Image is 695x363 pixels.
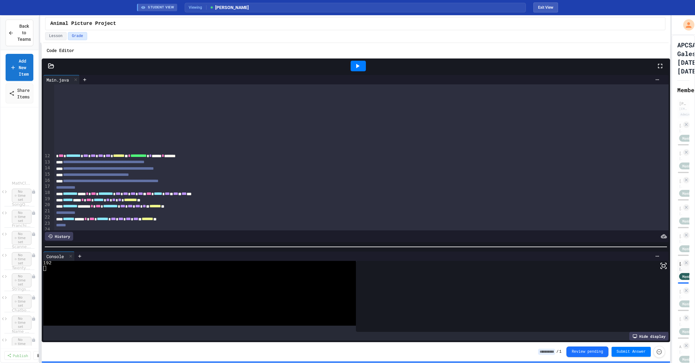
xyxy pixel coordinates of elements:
[148,5,174,10] span: STUDENT VIEW
[43,171,51,177] div: 15
[43,165,51,171] div: 14
[43,77,72,83] div: Main.java
[43,214,51,220] div: 22
[12,181,31,186] span: MathClassPractice
[556,349,559,354] span: /
[12,202,31,207] span: SongQuiz FRQ
[43,75,80,84] div: Main.java
[12,337,31,351] span: No time set
[679,112,691,117] div: Admin
[43,153,51,159] div: 12
[679,129,682,133] div: [EMAIL_ADDRESS][DOMAIN_NAME]
[17,23,31,43] span: Back to Teams
[679,184,682,189] div: [EMAIL_ADDRESS][DOMAIN_NAME]
[31,211,36,215] div: Unpublished
[559,349,561,354] span: 1
[12,189,31,203] span: No time set
[43,196,51,202] div: 19
[31,232,36,236] div: Unpublished
[679,205,682,211] div: [PERSON_NAME]
[6,83,33,103] a: Share Items
[43,253,67,260] div: Console
[31,253,36,257] div: Unpublished
[43,220,51,227] div: 23
[679,233,682,239] div: [PERSON_NAME]
[12,252,31,266] span: No time set
[43,177,51,184] div: 16
[653,346,665,358] button: Force resubmission of student's answer (Admin only)
[679,239,682,244] div: [EMAIL_ADDRESS][DOMAIN_NAME]
[12,210,31,224] span: No time set
[679,261,682,266] div: [PERSON_NAME]
[629,332,669,341] div: Hide display
[12,231,31,245] span: No time set
[679,289,682,294] div: [PERSON_NAME]
[679,101,688,106] div: [PERSON_NAME]
[31,295,36,300] div: Unpublished
[68,32,87,40] button: Grade
[12,316,31,330] span: No time set
[679,267,682,271] div: [EMAIL_ADDRESS][DOMAIN_NAME]
[33,351,58,360] a: Delete
[12,273,31,288] span: No time set
[31,317,36,321] div: Unpublished
[45,232,73,241] div: History
[12,223,31,229] span: Franchise Lab
[43,208,51,214] div: 21
[43,226,51,233] div: 24
[669,338,689,357] iframe: chat widget
[45,32,67,40] button: Lesson
[43,190,51,196] div: 18
[12,308,31,313] span: Chatbot Lab 2024
[679,123,682,128] div: [PERSON_NAME]
[679,150,682,156] div: [PERSON_NAME]
[6,54,33,81] a: Add New Item
[12,244,31,250] span: Scanner Intro
[12,295,31,309] span: No time set
[679,106,688,111] div: [EMAIL_ADDRESS][DOMAIN_NAME]
[43,159,51,165] div: 13
[4,351,31,360] a: Publish
[50,20,116,27] span: Animal Picture Project
[43,252,75,261] div: Console
[617,349,646,354] span: Submit Answer
[210,4,249,11] span: [PERSON_NAME]
[43,202,51,208] div: 20
[43,261,52,266] span: 192
[566,346,608,357] button: Review pending
[12,287,31,292] span: Strings and Conditionals Review
[6,20,33,46] button: Back to Teams
[679,156,682,161] div: [EMAIL_ADDRESS][DOMAIN_NAME]
[643,311,689,337] iframe: chat widget
[43,183,51,190] div: 17
[679,211,682,216] div: [EMAIL_ADDRESS][DOMAIN_NAME]
[679,295,682,299] div: [EMAIL_ADDRESS][DOMAIN_NAME]
[189,5,206,10] span: Viewing
[31,274,36,279] div: Unpublished
[612,347,651,357] button: Submit Answer
[12,329,31,334] span: Name Utilities FRQ
[47,47,74,54] h6: Code Editor
[31,190,36,194] div: Unpublished
[533,2,558,12] button: Exit student view
[31,338,36,342] div: Unpublished
[679,178,682,184] div: [PERSON_NAME]
[12,266,31,271] span: Twenty Questions Lab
